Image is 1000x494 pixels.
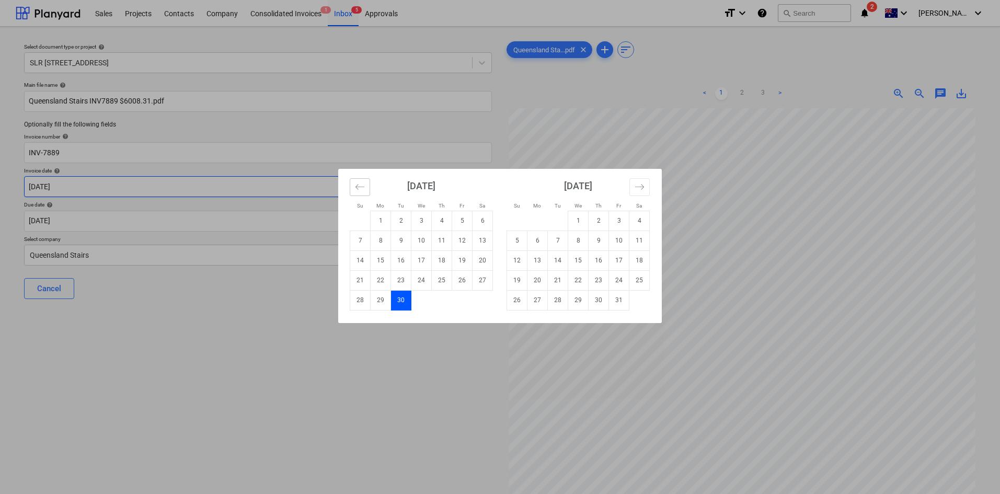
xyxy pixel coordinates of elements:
small: Mo [376,203,384,209]
td: Saturday, September 13, 2025 [473,231,493,250]
td: Saturday, October 18, 2025 [629,250,650,270]
td: Wednesday, September 17, 2025 [411,250,432,270]
small: Tu [398,203,404,209]
td: Sunday, October 19, 2025 [507,270,527,290]
td: Saturday, October 4, 2025 [629,211,650,231]
td: Monday, October 20, 2025 [527,270,548,290]
td: Monday, October 27, 2025 [527,290,548,310]
td: Monday, September 29, 2025 [371,290,391,310]
button: Move forward to switch to the next month. [629,178,650,196]
td: Wednesday, October 1, 2025 [568,211,589,231]
td: Tuesday, September 9, 2025 [391,231,411,250]
td: Sunday, September 28, 2025 [350,290,371,310]
iframe: Chat Widget [948,444,1000,494]
td: Wednesday, October 29, 2025 [568,290,589,310]
strong: [DATE] [407,180,435,191]
small: Th [595,203,602,209]
td: Thursday, September 11, 2025 [432,231,452,250]
td: Wednesday, October 8, 2025 [568,231,589,250]
div: Calendar [338,169,662,323]
td: Tuesday, September 16, 2025 [391,250,411,270]
td: Thursday, September 18, 2025 [432,250,452,270]
td: Wednesday, October 22, 2025 [568,270,589,290]
td: Thursday, October 16, 2025 [589,250,609,270]
td: Friday, October 31, 2025 [609,290,629,310]
td: Friday, October 17, 2025 [609,250,629,270]
small: We [574,203,582,209]
small: Tu [555,203,561,209]
td: Monday, September 22, 2025 [371,270,391,290]
td: Thursday, September 25, 2025 [432,270,452,290]
button: Move backward to switch to the previous month. [350,178,370,196]
small: Fr [616,203,621,209]
td: Saturday, October 25, 2025 [629,270,650,290]
td: Wednesday, September 24, 2025 [411,270,432,290]
td: Monday, October 13, 2025 [527,250,548,270]
td: Friday, October 24, 2025 [609,270,629,290]
td: Thursday, October 30, 2025 [589,290,609,310]
td: Saturday, September 20, 2025 [473,250,493,270]
td: Friday, October 10, 2025 [609,231,629,250]
td: Tuesday, October 21, 2025 [548,270,568,290]
td: Tuesday, September 2, 2025 [391,211,411,231]
td: Monday, October 6, 2025 [527,231,548,250]
td: Saturday, September 27, 2025 [473,270,493,290]
td: Friday, September 19, 2025 [452,250,473,270]
td: Monday, September 15, 2025 [371,250,391,270]
small: Su [357,203,363,209]
td: Wednesday, September 10, 2025 [411,231,432,250]
td: Monday, September 8, 2025 [371,231,391,250]
td: Sunday, September 7, 2025 [350,231,371,250]
td: Friday, September 5, 2025 [452,211,473,231]
small: We [418,203,425,209]
td: Tuesday, October 14, 2025 [548,250,568,270]
td: Sunday, October 5, 2025 [507,231,527,250]
td: Thursday, September 4, 2025 [432,211,452,231]
td: Friday, September 12, 2025 [452,231,473,250]
td: Wednesday, October 15, 2025 [568,250,589,270]
small: Su [514,203,520,209]
td: Sunday, October 12, 2025 [507,250,527,270]
td: Thursday, October 23, 2025 [589,270,609,290]
small: Sa [479,203,485,209]
td: Tuesday, October 7, 2025 [548,231,568,250]
td: Wednesday, September 3, 2025 [411,211,432,231]
td: Sunday, October 26, 2025 [507,290,527,310]
td: Thursday, October 2, 2025 [589,211,609,231]
small: Th [439,203,445,209]
td: Sunday, September 14, 2025 [350,250,371,270]
td: Selected. Tuesday, September 30, 2025 [391,290,411,310]
td: Tuesday, October 28, 2025 [548,290,568,310]
small: Sa [636,203,642,209]
strong: [DATE] [564,180,592,191]
td: Sunday, September 21, 2025 [350,270,371,290]
td: Friday, October 3, 2025 [609,211,629,231]
td: Tuesday, September 23, 2025 [391,270,411,290]
small: Mo [533,203,541,209]
td: Saturday, September 6, 2025 [473,211,493,231]
td: Saturday, October 11, 2025 [629,231,650,250]
td: Monday, September 1, 2025 [371,211,391,231]
td: Thursday, October 9, 2025 [589,231,609,250]
small: Fr [459,203,464,209]
td: Friday, September 26, 2025 [452,270,473,290]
